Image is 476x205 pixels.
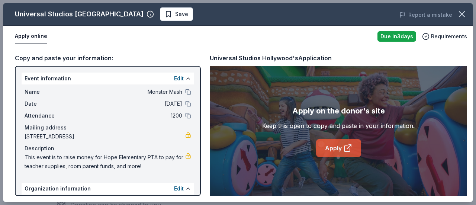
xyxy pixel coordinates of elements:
[399,10,452,19] button: Report a mistake
[316,139,361,157] a: Apply
[15,8,144,20] div: Universal Studios [GEOGRAPHIC_DATA]
[25,123,191,132] div: Mailing address
[174,184,184,193] button: Edit
[25,111,74,120] span: Attendance
[74,99,182,108] span: [DATE]
[25,153,185,171] span: This event is to raise money for Hope Elementary PTA to pay for teacher supplies, room parent fun...
[22,183,194,195] div: Organization information
[25,132,185,141] span: [STREET_ADDRESS]
[422,32,467,41] button: Requirements
[431,32,467,41] span: Requirements
[262,121,415,130] div: Keep this open to copy and paste in your information.
[74,111,182,120] span: 1200
[160,7,193,21] button: Save
[22,73,194,84] div: Event information
[174,74,184,83] button: Edit
[25,99,74,108] span: Date
[15,29,47,44] button: Apply online
[15,53,201,63] div: Copy and paste your information:
[25,144,191,153] div: Description
[74,87,182,96] span: Monster Mash
[175,10,188,19] span: Save
[25,87,74,96] span: Name
[292,105,385,117] div: Apply on the donor's site
[377,31,416,42] div: Due in 3 days
[210,53,332,63] div: Universal Studios Hollywood's Application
